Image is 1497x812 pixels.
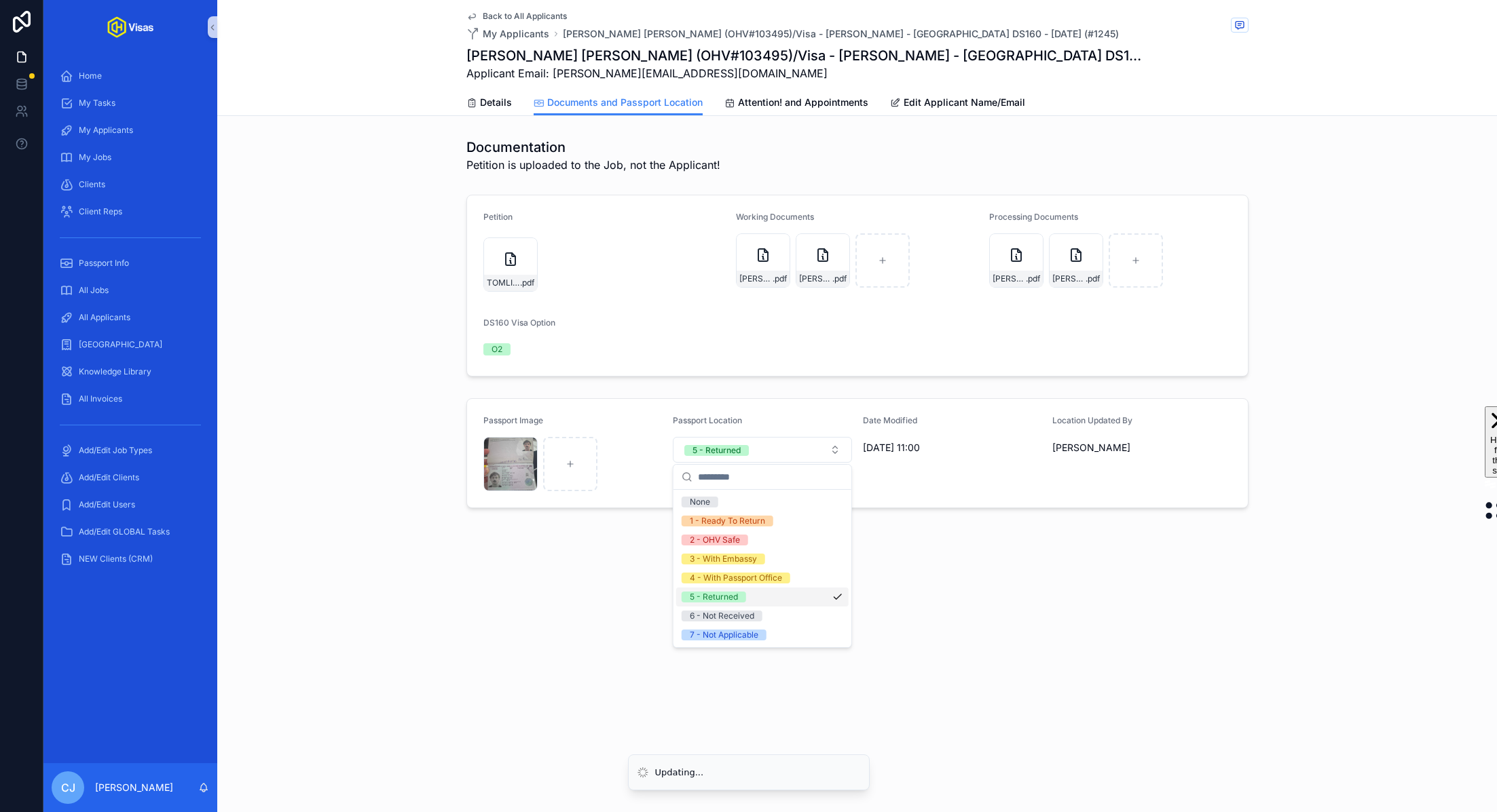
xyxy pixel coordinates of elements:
[534,90,703,116] a: Documents and Passport Location
[692,445,741,456] div: 5 - Returned
[480,96,512,109] span: Details
[52,492,209,517] a: Add/Edit Users
[773,273,787,284] span: .pdf
[52,251,209,275] a: Passport Info
[52,64,209,88] a: Home
[79,206,122,217] span: Client Reps
[1026,273,1040,284] span: .pdf
[690,516,765,526] div: 1 - Ready To Return
[79,339,162,350] span: [GEOGRAPHIC_DATA]
[79,179,105,190] span: Clients
[52,172,209,197] a: Clients
[483,212,513,222] span: Petition
[79,445,152,456] span: Add/Edit Job Types
[690,630,758,640] div: 7 - Not Applicable
[1052,415,1132,425] span: Location Updated By
[52,520,209,544] a: Add/Edit GLOBAL Tasks
[52,387,209,411] a: All Invoices
[483,415,543,425] span: Passport Image
[563,27,1119,41] a: [PERSON_NAME] [PERSON_NAME] (OHV#103495)/Visa - [PERSON_NAME] - [GEOGRAPHIC_DATA] DS160 - [DATE] ...
[52,91,209,115] a: My Tasks
[52,438,209,463] a: Add/Edit Job Types
[483,11,567,22] span: Back to All Applicants
[655,766,704,779] div: Updating...
[79,258,129,269] span: Passport Info
[832,273,847,284] span: .pdf
[79,366,151,377] span: Knowledge Library
[690,592,738,602] div: 5 - Returned
[52,332,209,357] a: [GEOGRAPHIC_DATA]
[690,573,782,583] div: 4 - With Passport Office
[79,285,109,296] span: All Jobs
[1086,273,1100,284] span: .pdf
[52,145,209,170] a: My Jobs
[890,90,1025,117] a: Edit Applicant Name/Email
[466,90,512,117] a: Details
[79,152,111,163] span: My Jobs
[492,343,502,355] div: O2
[466,46,1147,65] h1: [PERSON_NAME] [PERSON_NAME] (OHV#103495)/Visa - [PERSON_NAME] - [GEOGRAPHIC_DATA] DS160 - [DATE] ...
[739,273,773,284] span: [PERSON_NAME]---ID
[487,277,520,288] span: TOMLINSONAPP
[1052,273,1086,284] span: [PERSON_NAME]---Confirmation-and-Instructions-_-Official-U.S.-Department-of-State-Visa-Appointmen...
[79,526,170,537] span: Add/Edit GLOBAL Tasks
[863,415,917,425] span: Date Modified
[690,554,757,564] div: 3 - With Embassy
[52,305,209,330] a: All Applicants
[863,441,1042,455] span: [DATE] 11:00
[724,90,868,117] a: Attention! and Appointments
[52,360,209,384] a: Knowledge Library
[79,312,130,323] span: All Applicants
[690,497,710,507] div: None
[1052,441,1232,455] span: [PERSON_NAME]
[466,27,549,41] a: My Applicants
[483,317,555,328] span: DS160 Visa Option
[52,547,209,571] a: NEW Clients (CRM)
[79,98,115,109] span: My Tasks
[79,71,102,81] span: Home
[466,11,567,22] a: Back to All Applicants
[690,535,740,545] div: 2 - OHV Safe
[736,212,814,222] span: Working Documents
[52,278,209,303] a: All Jobs
[483,27,549,41] span: My Applicants
[673,437,852,463] button: Select Button
[43,54,217,589] div: scrollable content
[466,138,720,157] h1: Documentation
[673,415,742,425] span: Passport Location
[79,393,122,404] span: All Invoices
[79,554,153,564] span: NEW Clients (CRM)
[61,779,75,796] span: CJ
[52,465,209,490] a: Add/Edit Clients
[52,199,209,224] a: Client Reps
[989,212,1078,222] span: Processing Documents
[904,96,1025,109] span: Edit Applicant Name/Email
[107,16,153,38] img: App logo
[799,273,832,284] span: [PERSON_NAME]-Full-App
[95,781,173,794] p: [PERSON_NAME]
[52,118,209,142] a: My Applicants
[690,611,754,621] div: 6 - Not Received
[993,273,1026,284] span: [PERSON_NAME]-DS160-Confirmation
[547,96,703,109] span: Documents and Passport Location
[79,125,133,136] span: My Applicants
[673,490,851,647] div: Suggestions
[738,96,868,109] span: Attention! and Appointments
[466,65,1147,81] span: Applicant Email: [PERSON_NAME][EMAIL_ADDRESS][DOMAIN_NAME]
[520,277,534,288] span: .pdf
[466,157,720,173] span: Petition is uploaded to the Job, not the Applicant!
[79,499,135,510] span: Add/Edit Users
[79,472,139,483] span: Add/Edit Clients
